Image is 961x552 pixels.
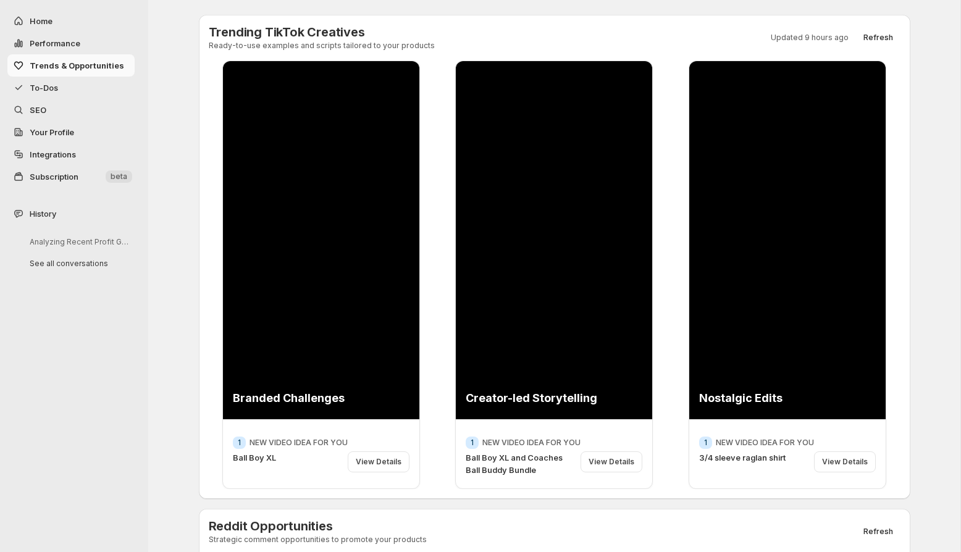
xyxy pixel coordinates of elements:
p: NEW VIDEO IDEA FOR YOU [482,438,581,448]
div: View details for 3/4 sleeve raglan shirt [689,61,886,489]
p: Updated 9 hours ago [771,33,849,43]
span: Refresh [863,527,893,537]
p: Ball Boy XL [233,451,343,464]
button: Performance [7,32,135,54]
button: Subscription [7,165,135,188]
p: NEW VIDEO IDEA FOR YOU [250,438,348,448]
p: Strategic comment opportunities to promote your products [209,535,427,545]
div: View Details [348,451,409,472]
p: Ready-to-use examples and scripts tailored to your products [209,41,435,51]
iframe: TikTok Video [222,57,421,423]
span: Integrations [30,149,76,159]
span: Your Profile [30,127,74,137]
span: To-Dos [30,83,58,93]
button: Analyzing Recent Profit Growth [20,232,137,251]
div: Nostalgic Edits [699,390,833,406]
span: Refresh [863,33,893,43]
span: Performance [30,38,80,48]
div: Branded Challenges [233,390,366,406]
div: View Details [581,451,642,472]
iframe: TikTok Video [455,57,653,423]
span: Subscription [30,172,78,182]
h3: Trending TikTok Creatives [209,25,435,40]
a: Integrations [7,143,135,165]
span: 1 [471,438,474,448]
button: Home [7,10,135,32]
span: 1 [238,438,241,448]
span: Home [30,16,52,26]
p: NEW VIDEO IDEA FOR YOU [716,438,814,448]
button: Refresh [856,29,900,46]
a: SEO [7,99,135,121]
div: View details for Ball Boy XL [222,61,420,489]
div: View Details [814,451,876,472]
span: beta [111,172,127,182]
p: Ball Boy XL and Coaches Ball Buddy Bundle [466,451,576,476]
h3: Reddit Opportunities [209,519,427,533]
button: Refresh [856,523,900,540]
div: Creator-led Storytelling [466,390,599,406]
p: 3/4 sleeve raglan shirt [699,451,809,464]
button: Trends & Opportunities [7,54,135,77]
a: Your Profile [7,121,135,143]
div: View details for Ball Boy XL and Coaches Ball Buddy Bundle [455,61,653,489]
span: Trends & Opportunities [30,61,124,70]
span: SEO [30,105,46,115]
button: See all conversations [20,254,137,273]
span: History [30,207,56,220]
button: To-Dos [7,77,135,99]
iframe: TikTok Video [688,57,886,423]
span: 1 [704,438,707,448]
